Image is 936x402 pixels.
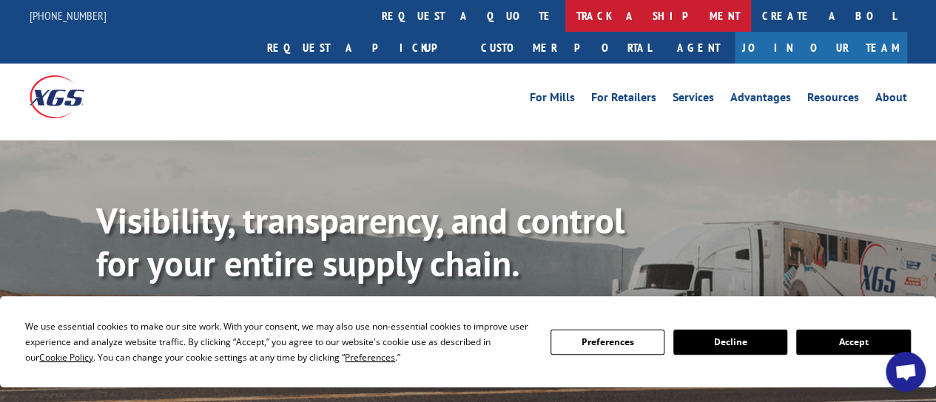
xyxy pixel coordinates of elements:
span: Cookie Policy [39,351,93,364]
a: Resources [807,92,859,108]
button: Decline [673,330,787,355]
b: Visibility, transparency, and control for your entire supply chain. [96,197,624,286]
button: Accept [796,330,910,355]
a: For Retailers [591,92,656,108]
div: We use essential cookies to make our site work. With your consent, we may also use non-essential ... [25,318,532,365]
a: [PHONE_NUMBER] [30,8,107,23]
a: Request a pickup [256,32,470,64]
a: Advantages [730,92,791,108]
a: Customer Portal [470,32,662,64]
span: Preferences [345,351,395,364]
a: Services [673,92,714,108]
a: About [875,92,907,108]
a: Open chat [886,352,926,392]
a: Join Our Team [735,32,907,64]
button: Preferences [551,330,664,355]
a: For Mills [530,92,575,108]
a: Agent [662,32,735,64]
